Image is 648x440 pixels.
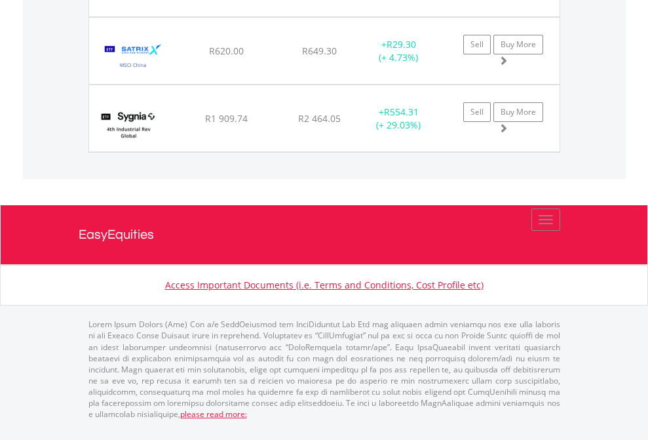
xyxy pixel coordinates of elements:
a: please read more: [180,409,247,420]
p: Lorem Ipsum Dolors (Ame) Con a/e SeddOeiusmod tem InciDiduntut Lab Etd mag aliquaen admin veniamq... [88,319,560,420]
a: EasyEquities [79,205,570,264]
a: Buy More [493,102,543,122]
a: Access Important Documents (i.e. Terms and Conditions, Cost Profile etc) [165,279,484,291]
img: TFSA.STXCHN.png [96,34,171,81]
img: TFSA.SYG4IR.png [96,102,162,148]
a: Buy More [493,35,543,54]
span: R29.30 [387,38,416,50]
div: + (+ 4.73%) [358,38,440,64]
span: R620.00 [209,45,244,57]
span: R2 464.05 [298,112,341,125]
div: + (+ 29.03%) [358,106,440,132]
span: R1 909.74 [205,112,248,125]
span: R649.30 [302,45,337,57]
span: R554.31 [384,106,419,118]
a: Sell [463,102,491,122]
a: Sell [463,35,491,54]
